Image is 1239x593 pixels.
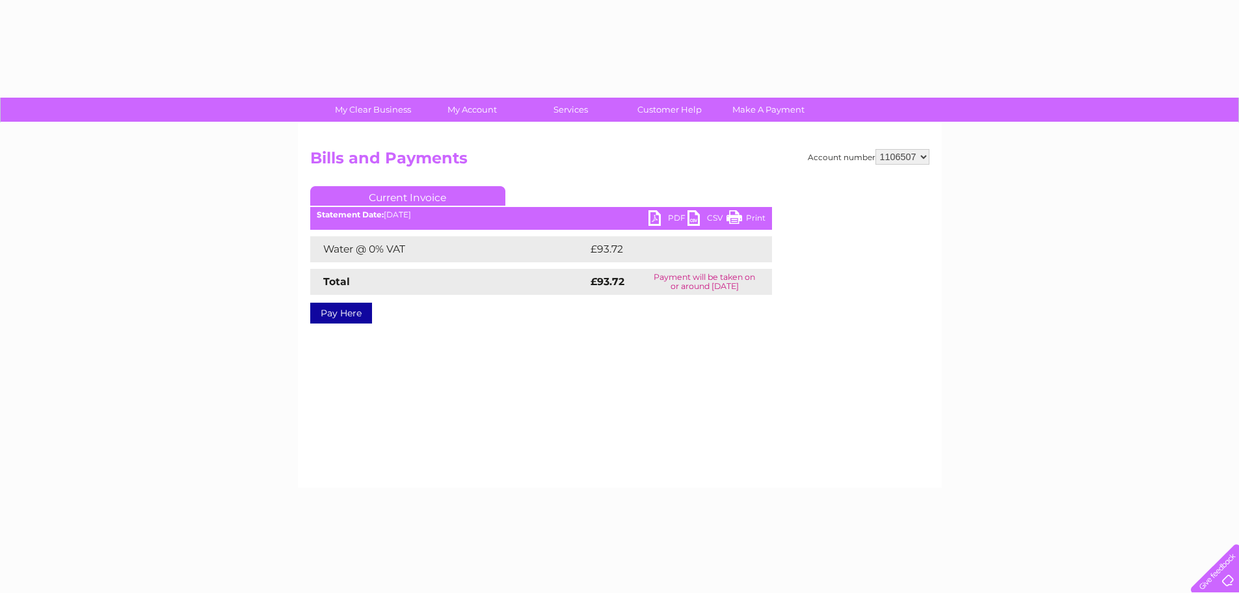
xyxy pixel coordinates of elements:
[323,275,350,288] strong: Total
[418,98,526,122] a: My Account
[591,275,624,288] strong: £93.72
[648,210,687,229] a: PDF
[637,269,772,295] td: Payment will be taken on or around [DATE]
[517,98,624,122] a: Services
[310,236,587,262] td: Water @ 0% VAT
[319,98,427,122] a: My Clear Business
[317,210,384,219] b: Statement Date:
[310,303,372,324] a: Pay Here
[726,210,766,229] a: Print
[310,210,772,219] div: [DATE]
[310,186,505,206] a: Current Invoice
[715,98,822,122] a: Make A Payment
[808,149,929,165] div: Account number
[587,236,745,262] td: £93.72
[310,149,929,174] h2: Bills and Payments
[616,98,723,122] a: Customer Help
[687,210,726,229] a: CSV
